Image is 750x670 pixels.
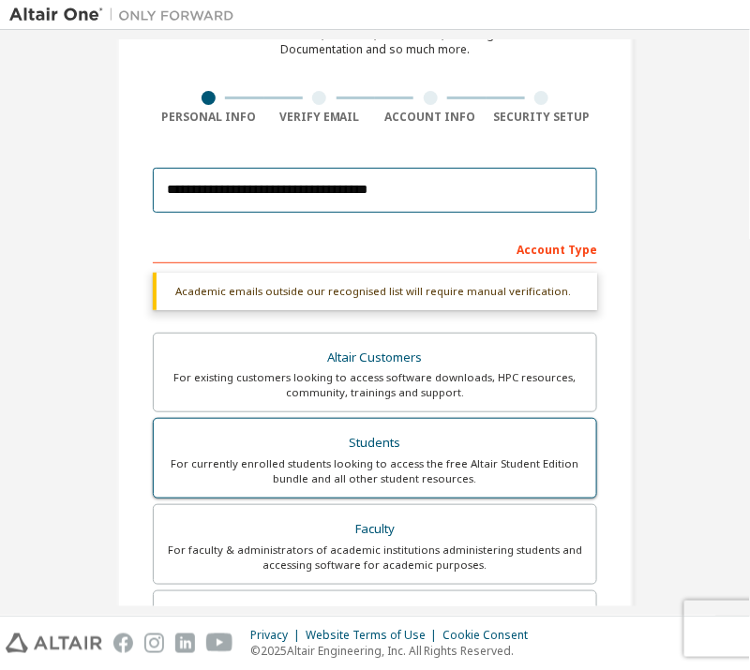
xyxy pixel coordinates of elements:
[306,628,443,643] div: Website Terms of Use
[165,543,585,573] div: For faculty & administrators of academic institutions administering students and accessing softwa...
[175,633,195,653] img: linkedin.svg
[206,633,233,653] img: youtube.svg
[6,633,102,653] img: altair_logo.svg
[487,110,598,125] div: Security Setup
[113,633,133,653] img: facebook.svg
[9,6,244,24] img: Altair One
[153,273,597,310] div: Academic emails outside our recognised list will require manual verification.
[250,643,540,659] p: © 2025 Altair Engineering, Inc. All Rights Reserved.
[245,27,505,57] div: For Free Trials, Licenses, Downloads, Learning & Documentation and so much more.
[165,370,585,400] div: For existing customers looking to access software downloads, HPC resources, community, trainings ...
[165,456,585,486] div: For currently enrolled students looking to access the free Altair Student Edition bundle and all ...
[375,110,487,125] div: Account Info
[250,628,306,643] div: Privacy
[165,516,585,543] div: Faculty
[165,603,585,629] div: Everyone else
[144,633,164,653] img: instagram.svg
[443,628,540,643] div: Cookie Consent
[165,430,585,456] div: Students
[165,345,585,371] div: Altair Customers
[153,233,597,263] div: Account Type
[153,110,264,125] div: Personal Info
[264,110,376,125] div: Verify Email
